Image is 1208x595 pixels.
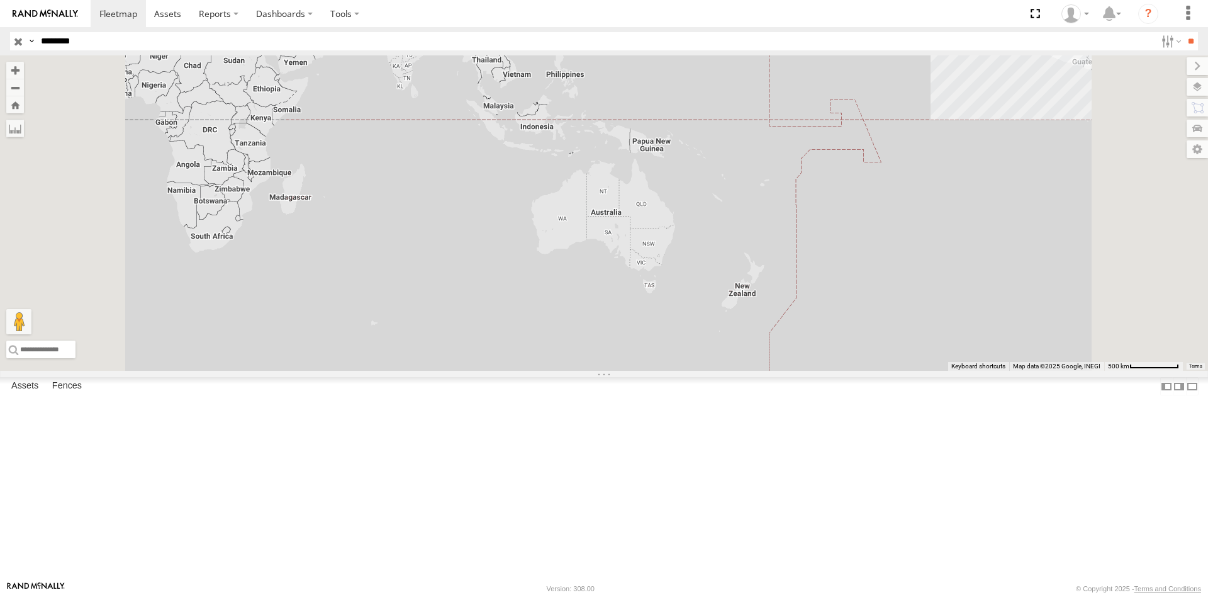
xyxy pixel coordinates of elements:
label: Fences [46,378,88,395]
label: Search Filter Options [1156,32,1183,50]
div: Zulema McIntosch [1057,4,1093,23]
a: Terms and Conditions [1134,585,1201,592]
div: © Copyright 2025 - [1076,585,1201,592]
label: Assets [5,378,45,395]
i: ? [1138,4,1158,24]
label: Map Settings [1187,140,1208,158]
a: Terms (opens in new tab) [1189,364,1202,369]
button: Zoom out [6,79,24,96]
button: Drag Pegman onto the map to open Street View [6,309,31,334]
label: Measure [6,120,24,137]
button: Map Scale: 500 km per 75 pixels [1104,362,1183,371]
label: Hide Summary Table [1186,377,1199,395]
button: Zoom Home [6,96,24,113]
div: Version: 308.00 [547,585,595,592]
span: 500 km [1108,363,1129,370]
label: Dock Summary Table to the Left [1160,377,1173,395]
label: Dock Summary Table to the Right [1173,377,1185,395]
a: Visit our Website [7,582,65,595]
img: rand-logo.svg [13,9,78,18]
button: Keyboard shortcuts [951,362,1005,371]
label: Search Query [26,32,36,50]
span: Map data ©2025 Google, INEGI [1013,363,1100,370]
button: Zoom in [6,62,24,79]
